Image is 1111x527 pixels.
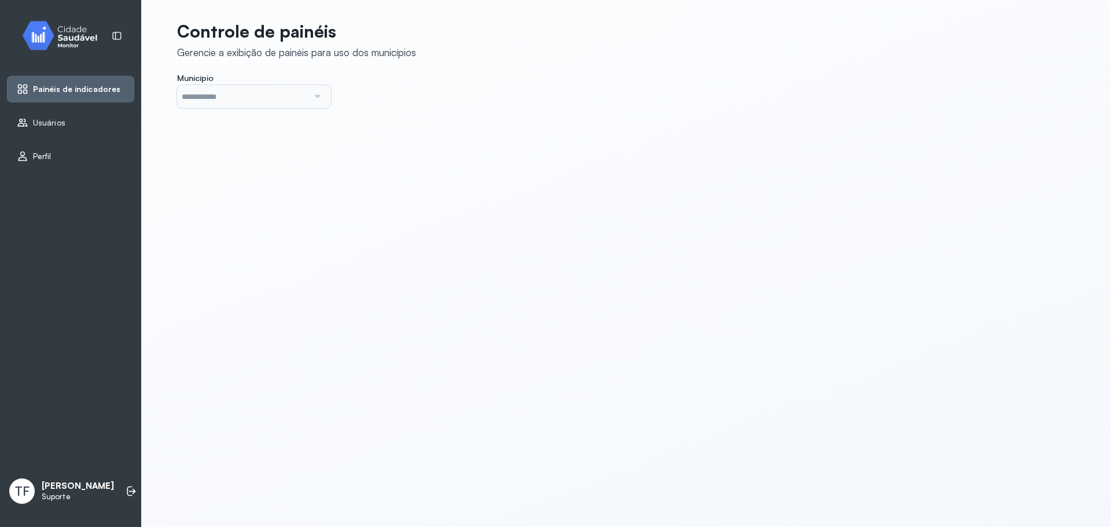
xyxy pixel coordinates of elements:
[17,150,124,162] a: Perfil
[177,46,416,58] div: Gerencie a exibição de painéis para uso dos municípios
[33,152,51,161] span: Perfil
[12,19,116,53] img: monitor.svg
[33,84,120,94] span: Painéis de indicadores
[42,481,114,492] p: [PERSON_NAME]
[17,117,124,128] a: Usuários
[42,492,114,502] p: Suporte
[15,484,30,499] span: TF
[177,73,214,83] span: Município
[17,83,124,95] a: Painéis de indicadores
[177,21,416,42] p: Controle de painéis
[33,118,65,128] span: Usuários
